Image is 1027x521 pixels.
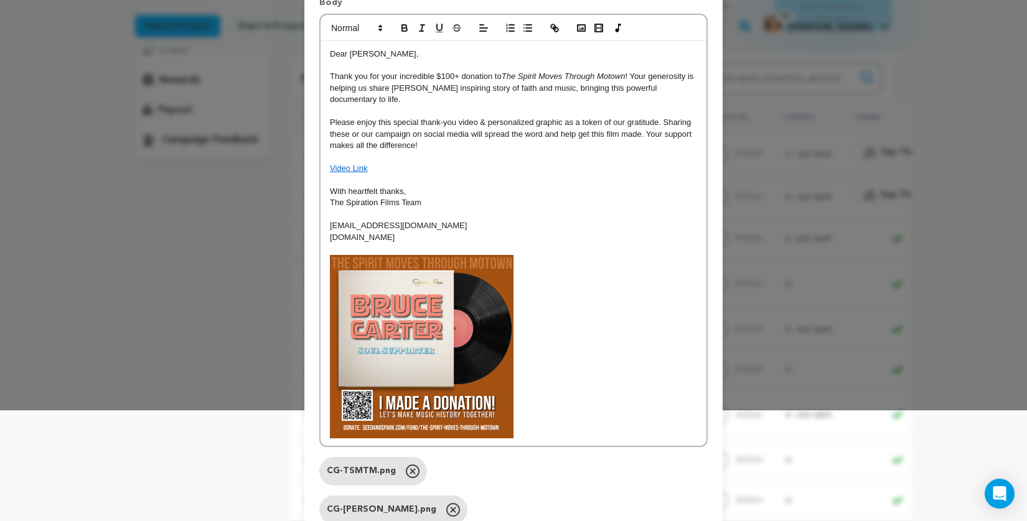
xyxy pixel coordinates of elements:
[330,48,697,60] p: Dear [PERSON_NAME],
[502,71,626,81] em: The Spirit Moves Through Motown
[330,255,513,438] img: 1755616425-CG-Bruce%20Carter.png
[330,220,697,231] p: [EMAIL_ADDRESS][DOMAIN_NAME]
[330,232,697,243] p: [DOMAIN_NAME]
[327,503,446,517] span: CG-[PERSON_NAME].png
[330,71,697,105] p: Thank you for your incredible $100+ donation to ! Your generosity is helping us share [PERSON_NAM...
[330,117,697,151] p: Please enjoy this special thank-you video & personalized graphic as a token of our gratitude. Sha...
[327,464,406,478] span: CG-TSMTM.png
[330,164,367,173] a: Video Link
[330,186,697,197] p: With heartfelt thanks,
[985,479,1015,509] div: Open Intercom Messenger
[330,197,697,208] p: The Spiration Films Team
